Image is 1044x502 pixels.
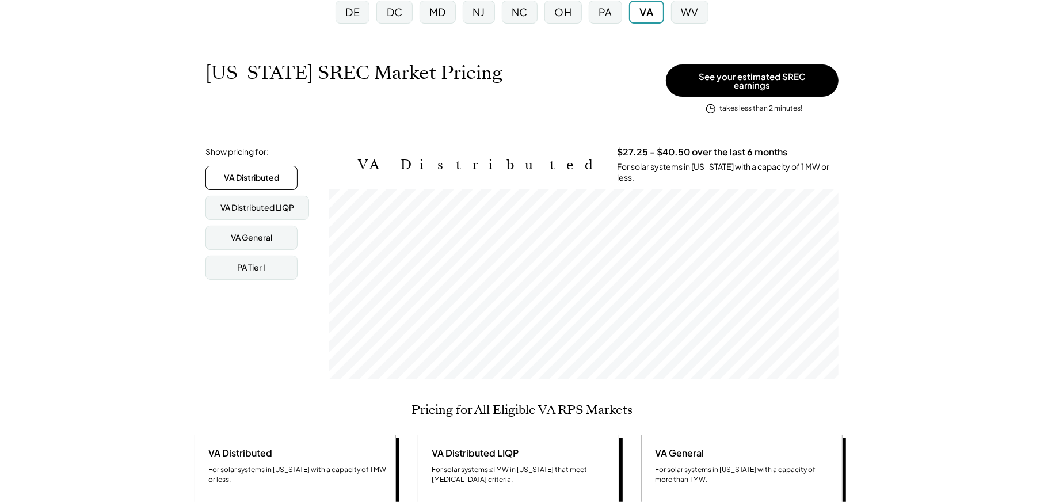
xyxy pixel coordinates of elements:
div: VA Distributed [224,172,279,184]
div: DC [387,5,403,19]
div: Show pricing for: [205,146,269,158]
div: For solar systems ≤1 MW in [US_STATE] that meet [MEDICAL_DATA] criteria. [432,465,610,485]
div: MD [429,5,446,19]
h2: VA Distributed [358,157,600,173]
div: NJ [473,5,485,19]
div: For solar systems in [US_STATE] with a capacity of more than 1 MW. [655,465,833,485]
div: takes less than 2 minutes! [719,104,802,113]
div: VA Distributed [204,447,272,459]
h2: Pricing for All Eligible VA RPS Markets [411,402,633,417]
div: For solar systems in [US_STATE] with a capacity of 1 MW or less. [208,465,387,485]
div: PA Tier I [238,262,266,273]
div: VA General [650,447,704,459]
button: See your estimated SREC earnings [666,64,839,97]
div: VA Distributed LIQP [427,447,519,459]
div: WV [681,5,699,19]
div: DE [345,5,360,19]
div: VA General [231,232,272,244]
div: For solar systems in [US_STATE] with a capacity of 1 MW or less. [617,161,839,184]
h1: [US_STATE] SREC Market Pricing [205,62,502,84]
div: VA [639,5,653,19]
div: NC [512,5,528,19]
div: PA [599,5,612,19]
div: OH [554,5,571,19]
h3: $27.25 - $40.50 over the last 6 months [617,146,787,158]
div: VA Distributed LIQP [220,202,294,214]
